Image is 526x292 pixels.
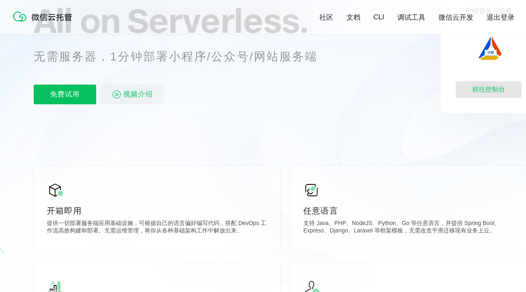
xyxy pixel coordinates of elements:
[34,85,96,104] p: 免费试用
[319,13,333,22] a: 社区
[487,13,514,22] a: 退出登录
[374,13,384,21] a: CLI
[303,220,524,236] p: 支持 Java、PHP、NodeJS、Python、Go 等任意语言，并提供 Spring Boot、Express、Django、Laravel 等框架模板，无需改造平滑迁移现有业务上云。
[47,220,267,236] p: 提供一切部署服务端应用基础设施，可根据自己的语言偏好编写代码，搭配 DevOps 工作流高效构建和部署。无需运维管理，将你从各种基础架构工作中解放出来。
[456,81,521,98] div: 前往控制台
[397,13,425,22] a: 调试工具
[12,8,77,25] img: 微信云托管
[34,48,333,65] p: 无需服务器，1分钟部署小程序/公众号/网站服务端
[12,19,77,26] a: 微信云托管
[112,90,122,99] img: video_play.svg
[346,13,360,22] a: 文档
[438,13,473,22] a: 微信云开发
[47,205,267,216] p: 开箱即用
[303,205,524,216] p: 任意语言
[123,85,153,104] span: 视频介绍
